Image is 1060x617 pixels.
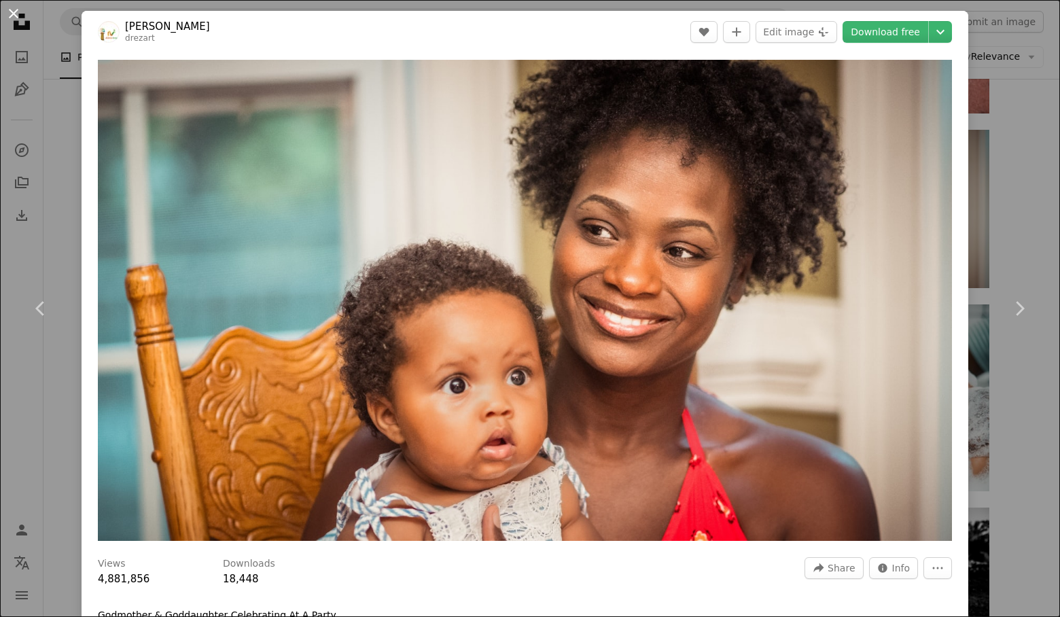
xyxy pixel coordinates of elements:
[223,573,259,585] span: 18,448
[892,558,911,578] span: Info
[125,33,155,43] a: drezart
[923,557,952,579] button: More Actions
[125,20,210,33] a: [PERSON_NAME]
[690,21,718,43] button: Like
[756,21,837,43] button: Edit image
[978,243,1060,374] a: Next
[98,21,120,43] img: Go to Andrae Ricketts's profile
[98,573,149,585] span: 4,881,856
[805,557,863,579] button: Share this image
[869,557,919,579] button: Stats about this image
[929,21,952,43] button: Choose download size
[723,21,750,43] button: Add to Collection
[98,60,952,541] button: Zoom in on this image
[98,60,952,541] img: woman in orange shirt carrying baby in white and blue floral shirt
[828,558,855,578] span: Share
[843,21,928,43] a: Download free
[223,557,275,571] h3: Downloads
[98,557,126,571] h3: Views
